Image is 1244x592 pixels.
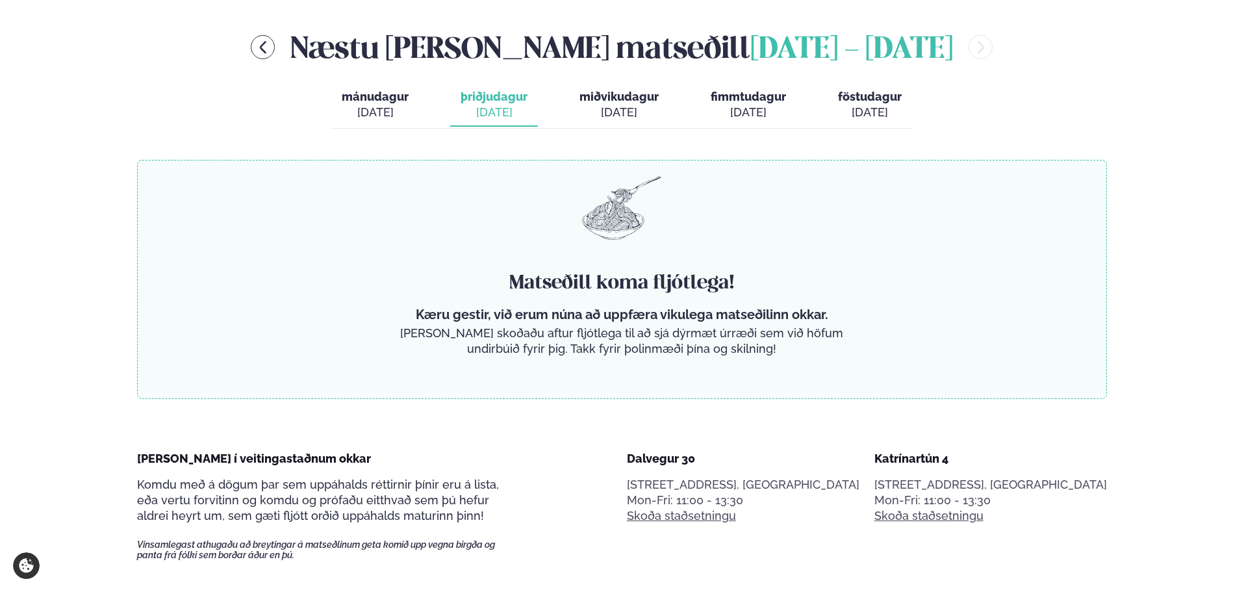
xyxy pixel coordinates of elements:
[569,84,669,127] button: miðvikudagur [DATE]
[137,478,499,522] span: Komdu með á dögum þar sem uppáhalds réttirnir þínir eru á lista, eða vertu forvitinn og komdu og ...
[342,105,409,120] div: [DATE]
[969,35,993,59] button: menu-btn-right
[750,36,953,64] span: [DATE] - [DATE]
[874,508,984,524] a: Skoða staðsetningu
[700,84,796,127] button: fimmtudagur [DATE]
[579,105,659,120] div: [DATE]
[395,270,848,296] h4: Matseðill koma fljótlega!
[838,90,902,103] span: föstudagur
[627,451,859,467] div: Dalvegur 30
[627,477,859,493] p: [STREET_ADDRESS], [GEOGRAPHIC_DATA]
[395,326,848,357] p: [PERSON_NAME] skoðaðu aftur fljótlega til að sjá dýrmæt úrræði sem við höfum undirbúið fyrir þig....
[290,26,953,68] h2: Næstu [PERSON_NAME] matseðill
[711,105,786,120] div: [DATE]
[582,176,661,240] img: pasta
[137,539,518,560] span: Vinsamlegast athugaðu að breytingar á matseðlinum geta komið upp vegna birgða og panta frá fólki ...
[13,552,40,579] a: Cookie settings
[874,477,1107,493] p: [STREET_ADDRESS], [GEOGRAPHIC_DATA]
[838,105,902,120] div: [DATE]
[342,90,409,103] span: mánudagur
[251,35,275,59] button: menu-btn-left
[331,84,419,127] button: mánudagur [DATE]
[874,451,1107,467] div: Katrínartún 4
[579,90,659,103] span: miðvikudagur
[828,84,912,127] button: föstudagur [DATE]
[874,493,1107,508] div: Mon-Fri: 11:00 - 13:30
[461,105,527,120] div: [DATE]
[395,307,848,322] p: Kæru gestir, við erum núna að uppfæra vikulega matseðilinn okkar.
[711,90,786,103] span: fimmtudagur
[627,493,859,508] div: Mon-Fri: 11:00 - 13:30
[461,90,527,103] span: þriðjudagur
[627,508,736,524] a: Skoða staðsetningu
[450,84,538,127] button: þriðjudagur [DATE]
[137,452,371,465] span: [PERSON_NAME] í veitingastaðnum okkar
